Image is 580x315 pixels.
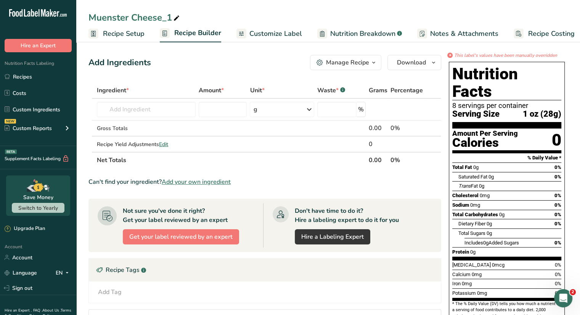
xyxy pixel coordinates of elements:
div: EN [56,268,72,277]
a: Hire a Labeling Expert [295,229,370,244]
span: 0% [554,164,561,170]
span: 0% [554,193,561,198]
div: 0 [552,130,561,150]
span: 0mg [472,272,482,277]
div: Amount Per Serving [452,130,518,137]
span: 0% [554,240,561,246]
button: Manage Recipe [310,55,381,70]
div: 0.00 [369,124,387,133]
span: Fat [458,183,478,189]
th: 0.00 [367,152,389,168]
span: 0mg [462,281,472,286]
div: g [253,105,257,114]
div: Add Ingredients [88,56,151,69]
div: Add Tag [98,288,122,297]
div: Recipe Tags [89,259,441,281]
button: Hire an Expert [5,39,72,52]
span: Recipe Setup [103,29,145,39]
span: 0% [555,272,561,277]
span: 0mcg [492,262,504,268]
div: 0% [390,124,423,133]
button: Download [387,55,441,70]
th: Net Totals [95,152,367,168]
span: Nutrition Breakdown [330,29,395,39]
span: Customize Label [249,29,302,39]
span: 0g [487,221,492,227]
a: Nutrition Breakdown [317,25,402,42]
span: Total Sugars [458,230,485,236]
span: Potassium [452,290,476,296]
span: 1 oz (28g) [523,109,561,119]
iframe: Intercom live chat [554,289,572,307]
span: Get your label reviewed by an expert [129,232,233,241]
input: Add Ingredient [97,102,196,117]
span: 0mg [477,290,487,296]
a: Recipe Costing [514,25,575,42]
span: Amount [199,86,224,95]
span: 0g [499,212,504,217]
span: Protein [452,249,469,255]
div: NEW [5,119,16,124]
span: Grams [369,86,387,95]
span: 2 [570,289,576,295]
span: 0% [555,262,561,268]
i: Trans [458,183,471,189]
div: Calories [452,137,518,148]
button: Switch to Yearly [12,203,64,213]
div: Don't have time to do it? Hire a labeling expert to do it for you [295,206,399,225]
a: Language [5,266,37,280]
div: Custom Reports [5,124,52,132]
span: Total Carbohydrates [452,212,498,217]
div: Recipe Yield Adjustments [97,140,196,148]
span: Add your own ingredient [162,177,231,186]
span: [MEDICAL_DATA] [452,262,491,268]
span: Edit [159,141,168,148]
span: Cholesterol [452,193,479,198]
a: Customize Label [236,25,302,42]
div: Waste [317,86,345,95]
span: Percentage [390,86,423,95]
a: About Us . [42,308,61,313]
a: Notes & Attachments [417,25,498,42]
div: Gross Totals [97,124,196,132]
span: Switch to Yearly [18,204,58,212]
div: Muenster Cheese_1 [88,11,181,24]
div: 0 [369,140,387,149]
span: 0g [488,174,494,180]
button: Get your label reviewed by an expert [123,229,239,244]
span: 0mg [470,202,480,208]
span: Notes & Attachments [430,29,498,39]
span: Iron [452,281,461,286]
a: Recipe Builder [160,24,221,43]
span: Unit [250,86,264,95]
span: Serving Size [452,109,500,119]
div: 8 servings per container [452,102,561,109]
th: 0% [389,152,424,168]
span: Recipe Builder [174,28,221,38]
div: Not sure you've done it right? Get your label reviewed by an expert [123,206,228,225]
span: Dietary Fiber [458,221,485,227]
div: Upgrade Plan [5,225,45,233]
section: % Daily Value * [452,153,561,162]
span: Total Fat [452,164,472,170]
span: 0g [487,230,492,236]
div: Save Money [23,193,53,201]
i: This label's values have been manually overridden [454,52,557,59]
a: Hire an Expert . [5,308,32,313]
span: Saturated Fat [458,174,487,180]
span: 0g [483,240,488,246]
span: 0% [554,174,561,180]
span: 0g [473,164,479,170]
span: 0% [554,212,561,217]
span: 0% [554,202,561,208]
div: Can't find your ingredient? [88,177,441,186]
span: 0mg [480,193,490,198]
span: Sodium [452,202,469,208]
span: 0% [555,281,561,286]
span: Download [397,58,426,67]
span: Calcium [452,272,471,277]
a: Recipe Setup [88,25,145,42]
span: Recipe Costing [528,29,575,39]
span: Ingredient [97,86,129,95]
a: FAQ . [33,308,42,313]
